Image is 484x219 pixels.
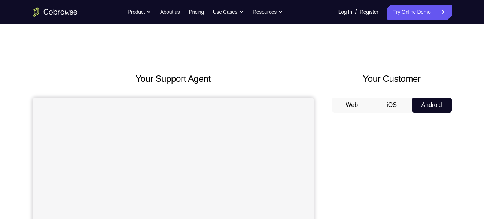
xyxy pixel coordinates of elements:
button: Use Cases [213,4,244,19]
span: / [355,7,357,16]
a: Register [360,4,378,19]
a: About us [160,4,180,19]
h2: Your Support Agent [33,72,314,85]
button: Web [332,97,372,112]
a: Log In [338,4,352,19]
button: Android [412,97,452,112]
a: Try Online Demo [387,4,451,19]
button: Resources [253,4,283,19]
button: iOS [372,97,412,112]
a: Pricing [189,4,204,19]
h2: Your Customer [332,72,452,85]
button: Product [128,4,151,19]
a: Go to the home page [33,7,77,16]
